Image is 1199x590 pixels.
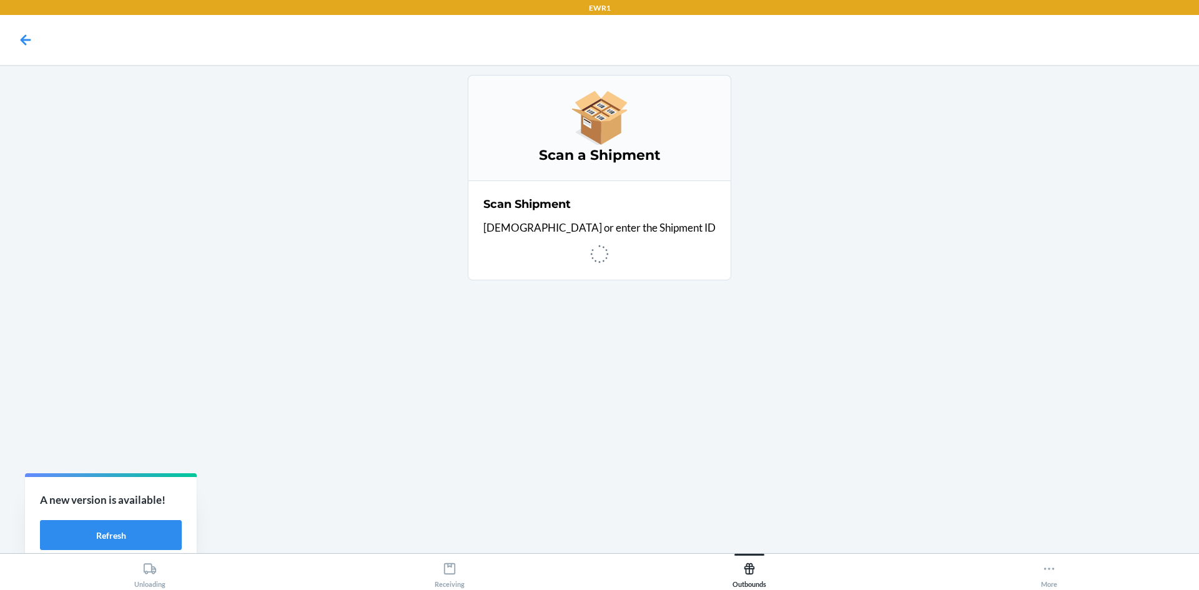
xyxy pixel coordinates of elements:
p: A new version is available! [40,492,182,508]
div: Unloading [134,557,165,588]
div: Outbounds [733,557,766,588]
p: [DEMOGRAPHIC_DATA] or enter the Shipment ID [483,220,716,236]
p: EWR1 [589,2,611,14]
div: More [1041,557,1057,588]
div: Receiving [435,557,465,588]
button: More [899,554,1199,588]
button: Outbounds [599,554,899,588]
button: Receiving [300,554,599,588]
h2: Scan Shipment [483,196,571,212]
h3: Scan a Shipment [483,145,716,165]
button: Refresh [40,520,182,550]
